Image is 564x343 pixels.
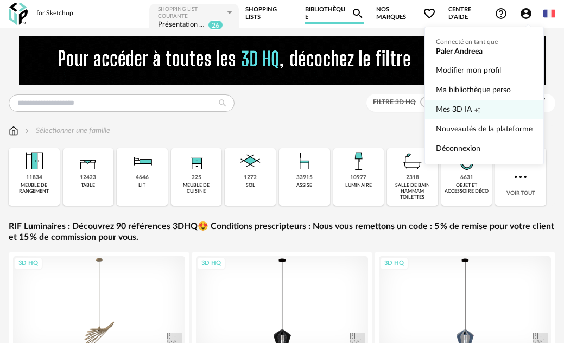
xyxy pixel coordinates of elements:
[345,148,371,174] img: Luminaire.png
[296,182,312,188] div: assise
[379,257,409,270] div: 3D HQ
[474,100,480,119] span: Creation icon
[436,139,533,158] a: Déconnexion
[9,221,555,244] a: RIF Luminaires : Découvrez 90 références 3DHQ😍 Conditions prescripteurs : Nous vous remettons un ...
[390,182,435,201] div: salle de bain hammam toilettes
[158,6,226,20] div: Shopping List courante
[400,148,426,174] img: Salle%20de%20bain.png
[129,148,155,174] img: Literie.png
[519,7,533,20] span: Account Circle icon
[512,168,529,186] img: more.7b13dc1.svg
[423,7,436,20] span: Heart Outline icon
[495,7,508,20] span: Help Circle Outline icon
[174,182,219,195] div: meuble de cuisine
[543,8,555,20] img: fr
[19,36,546,85] img: FILTRE%20HQ%20NEW_V1%20(4).gif
[436,119,533,139] a: Nouveautés de la plateforme
[436,100,533,119] a: Mes 3D IACreation icon
[208,20,223,30] sup: 26
[9,3,28,25] img: OXP
[80,174,96,181] div: 12423
[197,257,226,270] div: 3D HQ
[14,257,43,270] div: 3D HQ
[448,6,508,22] span: Centre d'aideHelp Circle Outline icon
[305,3,364,24] a: BibliothèqueMagnify icon
[495,148,546,206] div: Voir tout
[373,99,416,105] span: Filtre 3D HQ
[436,80,533,100] a: Ma bibliothèque perso
[519,7,537,20] span: Account Circle icon
[350,174,366,181] div: 10977
[183,148,210,174] img: Rangement.png
[12,182,56,195] div: meuble de rangement
[345,182,372,188] div: luminaire
[246,182,255,188] div: sol
[192,174,201,181] div: 225
[291,148,318,174] img: Assise.png
[296,174,313,181] div: 33915
[245,3,293,24] a: Shopping Lists
[75,148,101,174] img: Table.png
[138,182,145,188] div: lit
[9,125,18,136] img: svg+xml;base64,PHN2ZyB3aWR0aD0iMTYiIGhlaWdodD0iMTciIHZpZXdCb3g9IjAgMCAxNiAxNyIgZmlsbD0ibm9uZSIgeG...
[237,148,263,174] img: Sol.png
[23,125,31,136] img: svg+xml;base64,PHN2ZyB3aWR0aD0iMTYiIGhlaWdodD0iMTYiIHZpZXdCb3g9IjAgMCAxNiAxNiIgZmlsbD0ibm9uZSIgeG...
[158,20,206,30] div: Présentation OXP-PaletteCAD
[436,100,472,119] span: Mes 3D IA
[244,174,257,181] div: 1272
[445,182,489,195] div: objet et accessoire déco
[36,9,73,18] div: for Sketchup
[81,182,95,188] div: table
[136,174,149,181] div: 4646
[26,174,42,181] div: 11834
[460,174,473,181] div: 6631
[436,61,533,80] a: Modifier mon profil
[21,148,47,174] img: Meuble%20de%20rangement.png
[351,7,364,20] span: Magnify icon
[406,174,419,181] div: 2318
[23,125,110,136] div: Sélectionner une famille
[376,3,436,24] span: Nos marques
